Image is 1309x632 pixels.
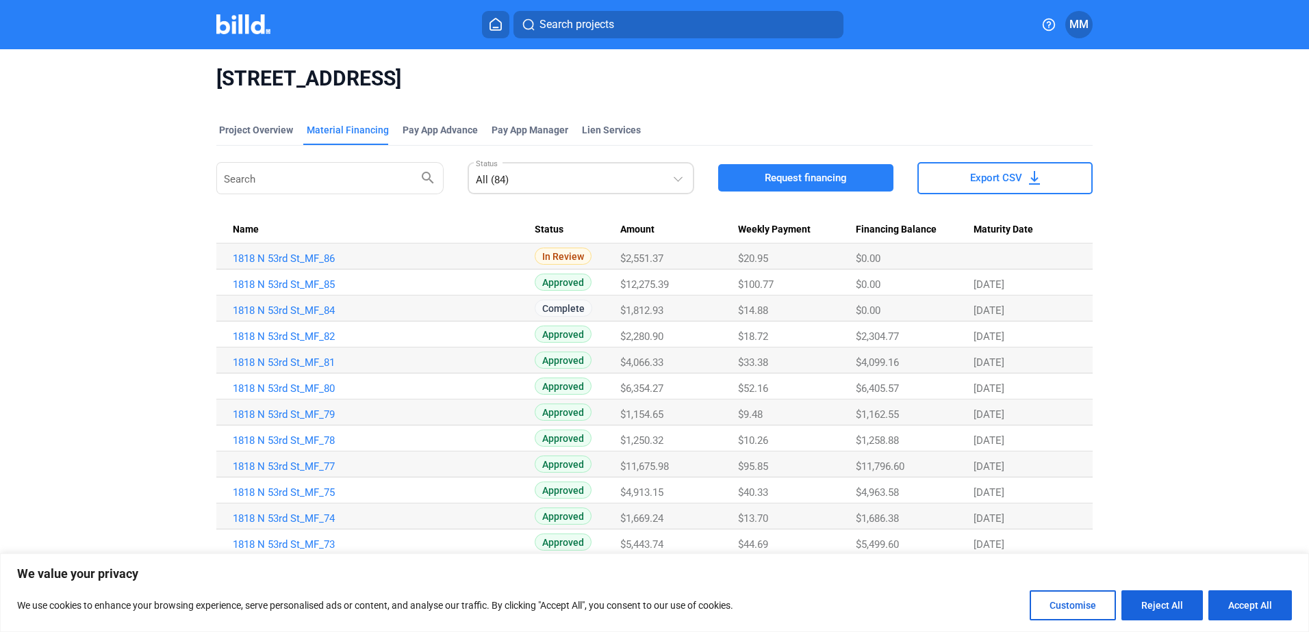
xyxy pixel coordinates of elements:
span: $1,686.38 [856,512,899,525]
span: [DATE] [974,486,1004,499]
img: Billd Company Logo [216,14,270,34]
span: $40.33 [738,486,768,499]
div: Name [233,224,535,236]
span: $0.00 [856,252,880,265]
a: 1818 N 53rd St_MF_82 [233,330,535,343]
span: $1,258.88 [856,434,899,447]
span: $4,963.58 [856,486,899,499]
span: $4,099.16 [856,356,899,369]
a: 1818 N 53rd St_MF_84 [233,304,535,317]
a: 1818 N 53rd St_MF_86 [233,252,535,265]
span: $11,675.98 [620,460,669,473]
div: Project Overview [219,123,293,137]
button: Accept All [1208,590,1292,620]
span: $1,162.55 [856,408,899,421]
button: Request financing [718,164,893,192]
span: Pay App Manager [492,123,568,137]
a: 1818 N 53rd St_MF_78 [233,434,535,447]
span: $2,551.37 [620,252,663,265]
div: Lien Services [582,123,641,137]
span: $1,669.24 [620,512,663,525]
span: $4,913.15 [620,486,663,499]
div: Weekly Payment [738,224,856,236]
span: $6,354.27 [620,382,663,395]
span: $0.00 [856,304,880,317]
span: [DATE] [974,382,1004,395]
span: [DATE] [974,538,1004,551]
span: $20.95 [738,252,768,265]
span: Approved [535,352,592,369]
span: [DATE] [974,512,1004,525]
button: MM [1065,11,1093,38]
p: We value your privacy [17,566,1292,582]
div: Amount [620,224,738,236]
span: $14.88 [738,304,768,317]
a: 1818 N 53rd St_MF_80 [233,382,535,395]
span: $2,280.90 [620,330,663,343]
span: $1,812.93 [620,304,663,317]
span: $5,499.60 [856,538,899,551]
button: Customise [1030,590,1116,620]
span: $1,250.32 [620,434,663,447]
mat-select-trigger: All (84) [476,174,509,186]
a: 1818 N 53rd St_MF_77 [233,460,535,473]
span: $11,796.60 [856,460,904,473]
div: Pay App Advance [403,123,478,137]
span: $0.00 [856,278,880,291]
span: Approved [535,430,592,447]
span: $10.26 [738,434,768,447]
span: [DATE] [974,356,1004,369]
button: Export CSV [917,162,1093,194]
span: Approved [535,274,592,291]
mat-icon: search [420,169,436,185]
span: $52.16 [738,382,768,395]
span: Request financing [765,171,847,185]
div: Financing Balance [856,224,974,236]
span: $100.77 [738,278,774,291]
span: Export CSV [970,171,1022,185]
a: 1818 N 53rd St_MF_73 [233,538,535,551]
span: $9.48 [738,408,763,421]
span: Financing Balance [856,224,937,236]
span: Complete [535,300,592,317]
span: $5,443.74 [620,538,663,551]
span: Weekly Payment [738,224,811,236]
span: $95.85 [738,460,768,473]
p: We use cookies to enhance your browsing experience, serve personalised ads or content, and analys... [17,597,733,614]
span: $4,066.33 [620,356,663,369]
span: $1,154.65 [620,408,663,421]
span: Approved [535,482,592,499]
span: Name [233,224,259,236]
a: 1818 N 53rd St_MF_81 [233,356,535,369]
span: MM [1069,16,1089,33]
span: Approved [535,404,592,421]
button: Reject All [1121,590,1203,620]
span: [DATE] [974,434,1004,447]
span: [STREET_ADDRESS] [216,66,1093,92]
a: 1818 N 53rd St_MF_79 [233,408,535,421]
span: Amount [620,224,654,236]
span: $33.38 [738,356,768,369]
span: $12,275.39 [620,278,669,291]
button: Search projects [513,11,843,38]
span: Status [535,224,563,236]
span: $44.69 [738,538,768,551]
a: 1818 N 53rd St_MF_75 [233,486,535,499]
span: Maturity Date [974,224,1033,236]
a: 1818 N 53rd St_MF_74 [233,512,535,525]
span: In Review [535,248,592,265]
span: $13.70 [738,512,768,525]
span: Approved [535,378,592,395]
span: [DATE] [974,408,1004,421]
div: Maturity Date [974,224,1076,236]
span: Approved [535,534,592,551]
div: Material Financing [307,123,389,137]
span: Approved [535,326,592,343]
span: [DATE] [974,330,1004,343]
span: $2,304.77 [856,330,899,343]
span: Search projects [539,16,614,33]
span: Approved [535,456,592,473]
span: [DATE] [974,278,1004,291]
span: [DATE] [974,460,1004,473]
span: Approved [535,508,592,525]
